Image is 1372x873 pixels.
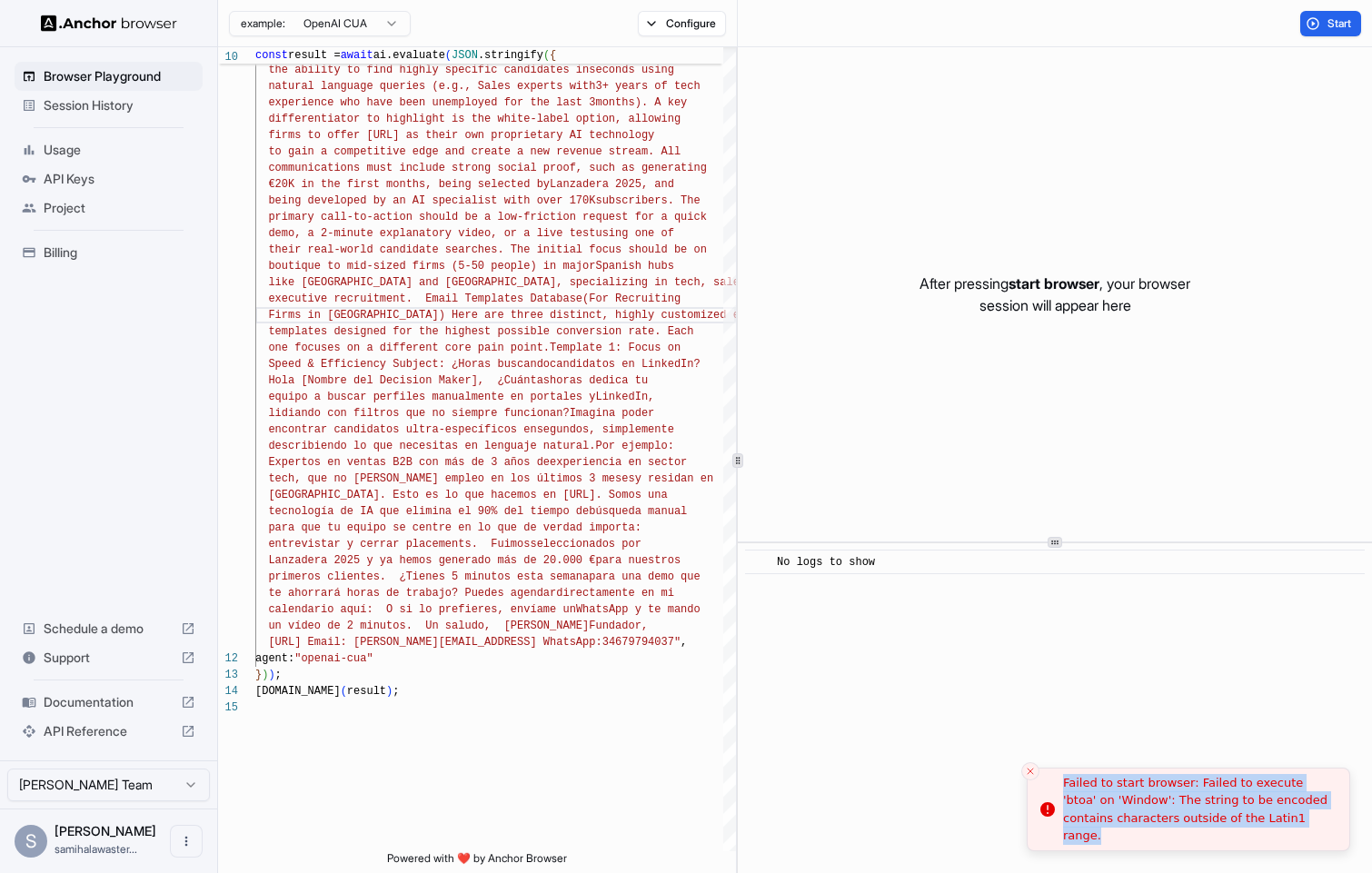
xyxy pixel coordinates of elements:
[537,423,674,436] span: segundos, simplemente
[341,49,373,62] span: await
[595,391,654,403] span: LinkedIn,
[268,227,595,240] span: demo, a 2-minute explanatory video, or a live test
[268,129,542,142] span: firms to offer [URL] as their own propriet
[268,211,595,223] span: primary call-to-action should be a low-friction re
[1021,762,1039,780] button: Close toast
[347,685,386,698] span: result
[170,825,203,858] button: Open menu
[1063,774,1335,845] div: Failed to start browser: Failed to execute 'btoa' on 'Window': The string to be encoded contains ...
[550,178,674,191] span: Lanzadera 2025, and
[15,164,203,193] div: API Keys
[44,722,174,740] span: API Reference
[595,521,641,534] span: mporta:
[268,293,582,305] span: executive recruitment. Email Templates Database
[1009,274,1099,293] span: start browser
[550,456,687,469] span: experiencia en sector
[595,162,706,174] span: uch as generating
[595,227,673,240] span: using one of
[1327,16,1353,31] span: Start
[268,603,575,616] span: calendario aquí: O si lo prefieres, envíame un
[44,96,195,114] span: Session History
[595,325,693,338] span: sion rate. Each
[268,538,530,551] span: entrevistar y cerrar placements. Fuimos
[268,554,595,567] span: Lanzadera 2025 y ya hemos generado más de 20.000 €
[44,141,195,159] span: Usage
[393,685,399,698] span: ;
[543,129,654,142] span: ary AI technology
[268,472,634,485] span: tech, que no [PERSON_NAME] empleo en los últimos 3 meses
[1300,11,1361,36] button: Start
[268,587,556,600] span: te ahorrará horas de trabajo? Puedes agendar
[255,669,262,681] span: }
[595,440,673,452] span: Por ejemplo:
[275,669,282,681] span: ;
[576,603,701,616] span: WhatsApp y te mando
[589,64,674,76] span: seconds using
[15,614,203,643] div: Schedule a demo
[609,636,681,649] span: 4679794037"
[268,374,550,387] span: Hola [Nombre del Decision Maker], ¿Cuántas
[595,194,700,207] span: subscribers. The
[268,162,595,174] span: communications must include strong social proof, s
[15,643,203,672] div: Support
[595,145,681,158] span: e stream. All
[268,570,589,583] span: primeros clientes. ¿Tienes 5 minutos esta semana
[550,342,681,354] span: Template 1: Focus on
[268,113,595,125] span: differentiator to highlight is the white-label opt
[595,80,700,93] span: 3+ years of tech
[255,685,341,698] span: [DOMAIN_NAME]
[530,538,641,551] span: seleccionados por
[720,276,772,289] span: ales, or
[55,842,137,856] span: samihalawaster@gmail.com
[268,521,595,534] span: para que tu equipo se centre en lo que de verdad i
[15,62,203,91] div: Browser Playground
[255,652,294,665] span: agent:
[218,699,238,716] div: 15
[452,49,478,62] span: JSON
[478,49,543,62] span: .stringify
[288,49,341,62] span: result =
[268,96,595,109] span: experience who have been unemployed for the last 3
[268,391,595,403] span: equipo a buscar perfiles manualmente en portales y
[556,587,674,600] span: directamente en mi
[268,505,589,518] span: tecnología de IA que elimina el 90% del tiempo de
[570,407,655,420] span: Imagina poder
[268,423,536,436] span: encontrar candidatos ultra-específicos en
[920,273,1190,316] p: After pressing , your browser session will appear here
[386,685,393,698] span: )
[638,11,726,36] button: Configure
[268,64,589,76] span: the ability to find highly specific candidates in
[445,49,452,62] span: (
[44,693,174,711] span: Documentation
[268,145,595,158] span: to gain a competitive edge and create a new revenu
[543,49,550,62] span: (
[44,199,195,217] span: Project
[262,669,268,681] span: )
[268,325,595,338] span: templates designed for the highest possible conver
[674,309,766,322] span: stomized email
[241,16,285,31] span: example:
[635,472,713,485] span: y residan en
[615,489,668,501] span: omos una
[595,243,706,256] span: ocus should be on
[268,620,589,632] span: un vídeo de 2 minutos. Un saludo, [PERSON_NAME]
[255,49,288,62] span: const
[44,649,174,667] span: Support
[595,113,681,125] span: ion, allowing
[15,825,47,858] div: S
[268,80,595,93] span: natural language queries (e.g., Sales experts with
[595,211,706,223] span: quest for a quick
[268,260,595,273] span: boutique to mid-sized firms (5-50 people) in major
[595,554,681,567] span: para nuestros
[41,15,177,32] img: Anchor Logo
[218,683,238,699] div: 14
[268,440,595,452] span: describiendo lo que necesitas en lenguaje natural.
[589,620,648,632] span: Fundador,
[550,49,556,62] span: {
[268,342,550,354] span: one focuses on a different core pain point.
[15,688,203,717] div: Documentation
[15,717,203,746] div: API Reference
[15,91,203,120] div: Session History
[595,260,673,273] span: Spanish hubs
[595,96,687,109] span: months). A key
